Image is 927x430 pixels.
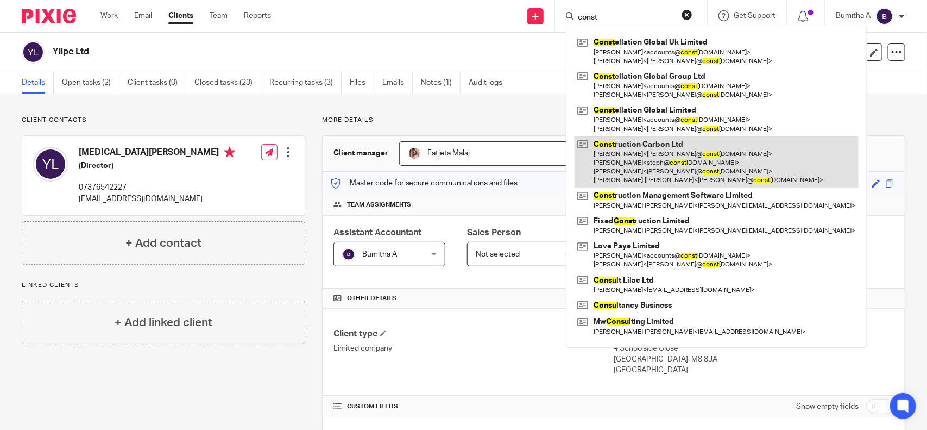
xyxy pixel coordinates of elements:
p: 4 Schoolside Close [614,343,894,354]
label: Show empty fields [796,401,859,412]
a: Client tasks (0) [128,72,186,94]
a: Closed tasks (23) [194,72,261,94]
a: Team [210,10,228,21]
span: Team assignments [347,201,412,209]
a: Open tasks (2) [62,72,119,94]
p: Client contacts [22,116,305,124]
span: Other details [347,294,396,303]
p: More details [322,116,905,124]
i: Primary [224,147,235,158]
a: Notes (1) [421,72,461,94]
h4: CUSTOM FIELDS [333,402,614,411]
a: Emails [382,72,413,94]
a: Recurring tasks (3) [269,72,342,94]
img: svg%3E [33,147,68,182]
span: Not selected [476,251,520,258]
button: Clear [682,9,692,20]
h4: Client type [333,328,614,340]
img: svg%3E [22,41,45,64]
a: Clients [168,10,193,21]
a: Email [134,10,152,21]
span: Bumitha A [362,251,397,258]
h4: + Add contact [125,235,201,252]
img: Pixie [22,9,76,23]
p: Limited company [333,343,614,354]
img: svg%3E [342,248,355,261]
p: Linked clients [22,281,305,290]
p: [GEOGRAPHIC_DATA] [614,365,894,376]
a: Files [350,72,374,94]
span: Assistant Accountant [333,228,422,237]
p: Bumitha A [836,10,871,21]
img: MicrosoftTeams-image%20(5).png [408,147,421,160]
span: Get Support [734,12,775,20]
p: Master code for secure communications and files [331,178,518,189]
p: 07376542227 [79,182,235,193]
p: [EMAIL_ADDRESS][DOMAIN_NAME] [79,194,235,204]
h4: [MEDICAL_DATA][PERSON_NAME] [79,147,235,160]
h2: Yilpe Ltd [53,46,616,58]
h4: + Add linked client [115,314,212,331]
input: Search [577,13,674,23]
h5: (Director) [79,160,235,171]
a: Reports [244,10,271,21]
img: svg%3E [876,8,893,25]
h3: Client manager [333,148,388,159]
a: Work [100,10,118,21]
span: Fatjeta Malaj [428,149,470,157]
a: Details [22,72,54,94]
span: Sales Person [467,228,521,237]
a: Audit logs [469,72,510,94]
p: [GEOGRAPHIC_DATA], M8 8JA [614,354,894,365]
